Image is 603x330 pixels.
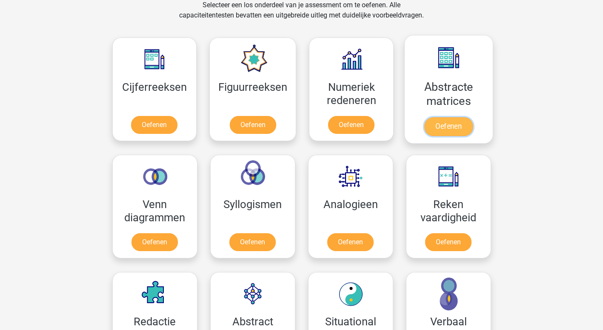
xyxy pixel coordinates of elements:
[327,233,374,251] a: Oefenen
[328,116,374,134] a: Oefenen
[425,233,472,251] a: Oefenen
[424,117,473,136] a: Oefenen
[131,116,177,134] a: Oefenen
[229,233,276,251] a: Oefenen
[230,116,276,134] a: Oefenen
[131,233,178,251] a: Oefenen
